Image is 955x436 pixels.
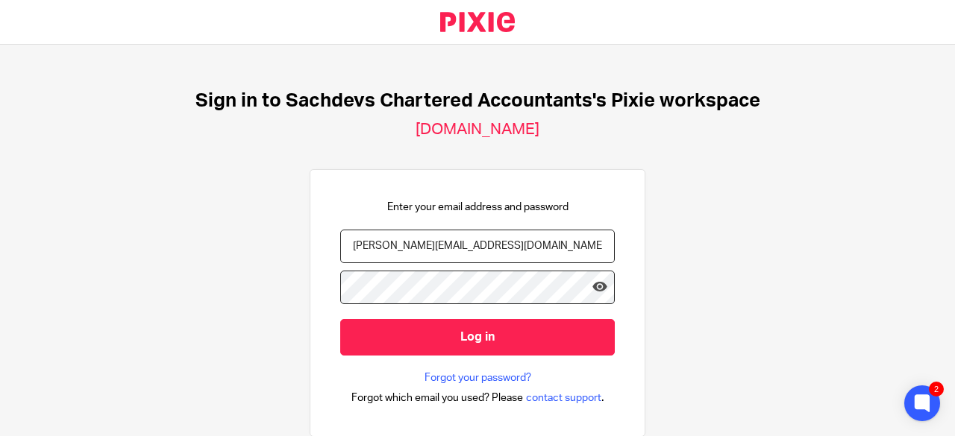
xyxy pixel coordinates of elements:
h1: Sign in to Sachdevs Chartered Accountants's Pixie workspace [195,89,760,113]
div: 2 [929,382,944,396]
a: Forgot your password? [425,370,531,385]
div: . [351,389,604,406]
h2: [DOMAIN_NAME] [416,120,539,139]
p: Enter your email address and password [387,200,569,215]
span: contact support [526,391,601,405]
input: name@example.com [340,230,615,263]
input: Log in [340,319,615,356]
span: Forgot which email you used? Please [351,391,523,405]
